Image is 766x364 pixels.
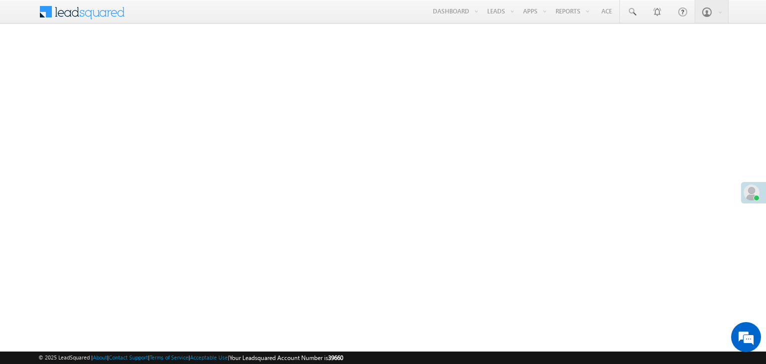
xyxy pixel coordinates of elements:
[109,354,148,361] a: Contact Support
[328,354,343,362] span: 39660
[93,354,107,361] a: About
[38,353,343,363] span: © 2025 LeadSquared | | | | |
[150,354,189,361] a: Terms of Service
[229,354,343,362] span: Your Leadsquared Account Number is
[190,354,228,361] a: Acceptable Use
